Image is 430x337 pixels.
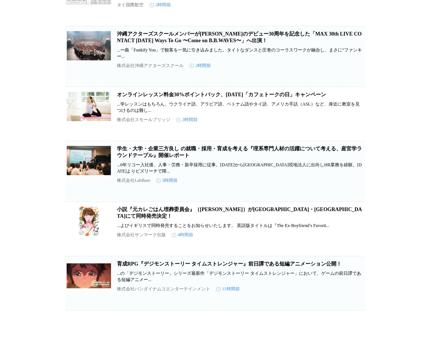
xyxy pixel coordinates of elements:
a: 学生・大学・企業三方良し の就職・採用・育成を考える『理系専門人材の活躍について考える、産官学ラウンドテーブル』開催レポート [117,146,362,158]
time: 11時間前 [216,286,240,292]
time: 2時間前 [176,117,198,123]
a: オンラインレッスン料金30%ポイントバック、[DATE]「カフェトークの日」キャンペーン [117,92,326,97]
img: 沖縄アクターズスクールメンバーがMAXのデビュー30周年を記念した「MAX 30th LIVE CONTACT 2025 Ways To Go 〜Come on B.B.WAVES〜」​へ出演！ [67,31,111,60]
img: 育成RPG『デジモンストーリー タイムストレンジャー』前日譚である短編アニメーション公開！ [67,261,111,290]
img: 学生・大学・企業三方良し の就職・採用・育成を考える『理系専門人材の活躍について考える、産官学ラウンドテーブル』開催レポート [67,146,111,175]
a: 沖縄アクターズスクールメンバーが[PERSON_NAME]のデビュー30周年を記念した「MAX 30th LIVE CONTACT [DATE] Ways To Go 〜Come on B.B.... [117,31,362,43]
p: 株式会社スモールブリッジ [117,117,170,123]
p: ...0年リコー入社後、人事・労務・新卒採用に従事。[DATE]から[GEOGRAPHIC_DATA]現地法人に出向しHR業務を経験。[DATE]よりビズリーチで障... [117,162,363,174]
p: 株式会社バンダイナムコエンターテインメント [117,286,210,292]
a: 小説『元カレごはん埋葬委員会』（[PERSON_NAME]）が[GEOGRAPHIC_DATA]・[GEOGRAPHIC_DATA]にて同時発売決定！ [117,207,362,219]
p: ...よびイギリスで同時発売することをお知らせいたします。 英語版タイトルは『The Ex-Boyfriend’s Favorit... [117,223,363,229]
p: ...学レッスンはもちろん、ウクライナ語、アラビア語、ベトナム語やタイ語、アメリカ手話（ASL）など、身近に教室を見つけるのは難し... [117,101,363,114]
p: ...の「デジモンストーリー」シリーズ最新作「デジモンストーリー タイムストレンジャー」において、ゲームの前日譚である短編アニメー... [117,270,363,283]
p: 株式会社サンマーク出版 [117,232,166,238]
img: 小説『元カレごはん埋葬委員会』（川代紗生）がアメリカ・イギリスにて同時発売決定！ [67,206,111,236]
time: 2時間前 [150,2,171,8]
time: 2時間前 [189,63,211,69]
img: オンラインレッスン料金30%ポイントバック、10月19日「カフェトークの日」キャンペーン [67,91,111,121]
time: 4時間前 [172,232,193,238]
a: 育成RPG『デジモンストーリー タイムストレンジャー』前日譚である短編アニメーション公開！ [117,261,342,267]
time: 3時間前 [156,177,178,184]
p: 株式会社LabBase [117,177,150,184]
p: タイ国際航空 [117,2,144,8]
p: ...ー曲「Funkify You」で観客を一気に引き込みました。タイトなダンスと圧巻のコーラスワークが融合し、まさに“ファンキー... [117,47,363,60]
p: 株式会社沖縄アクターズスクール [117,63,184,69]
